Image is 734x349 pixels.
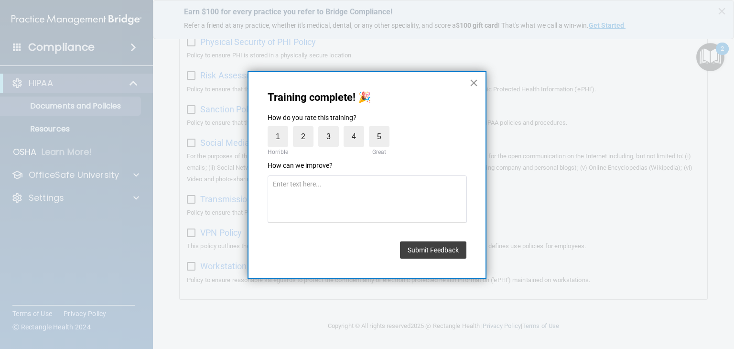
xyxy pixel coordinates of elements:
p: Training complete! 🎉 [268,91,466,104]
button: Submit Feedback [400,241,466,259]
div: Great [369,147,389,157]
div: Horrible [265,147,291,157]
p: How do you rate this training? [268,113,466,123]
label: 1 [268,126,288,147]
label: 5 [369,126,389,147]
p: How can we improve? [268,161,466,171]
label: 2 [293,126,313,147]
label: 4 [344,126,364,147]
button: Close [469,75,478,90]
label: 3 [318,126,339,147]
